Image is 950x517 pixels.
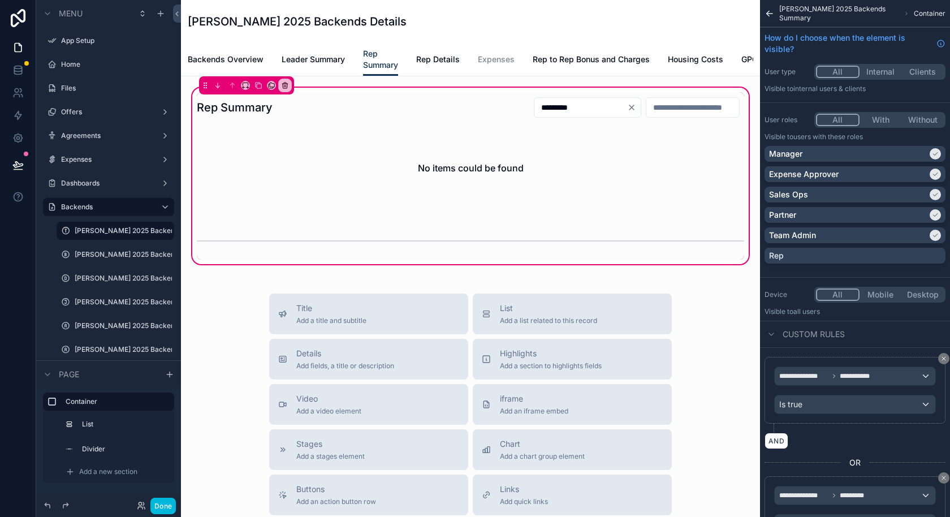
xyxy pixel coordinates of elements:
span: Stages [296,438,365,450]
label: Agreements [61,131,152,140]
span: [PERSON_NAME] 2025 Backends Summary [779,5,899,23]
a: [PERSON_NAME] 2025 Backends [75,345,172,354]
button: All [816,114,860,126]
p: Visible to [765,307,945,316]
button: StagesAdd a stages element [269,429,468,470]
span: Add an action button row [296,497,376,506]
span: Add an iframe embed [500,407,568,416]
span: Expenses [478,54,515,65]
span: Add fields, a title or description [296,361,394,370]
button: Internal [860,66,902,78]
span: Details [296,348,394,359]
label: [PERSON_NAME] 2025 Backends [75,250,172,259]
span: Video [296,393,361,404]
a: Leader Summary [282,49,345,72]
span: iframe [500,393,568,404]
a: Expenses [61,155,152,164]
p: Partner [769,209,796,221]
label: [PERSON_NAME] 2025 Backends [75,321,172,330]
label: Device [765,290,810,299]
label: Files [61,84,167,93]
span: Leader Summary [282,54,345,65]
span: Add a new section [79,467,137,476]
span: Add quick links [500,497,548,506]
span: List [500,303,597,314]
button: Desktop [901,288,944,301]
label: [PERSON_NAME] 2025 Backends [75,274,172,283]
span: Title [296,303,366,314]
span: Users with these roles [793,132,863,141]
span: OR [849,457,861,468]
a: Housing Costs [668,49,723,72]
a: Backends Overview [188,49,264,72]
span: Buttons [296,484,376,495]
a: Expenses [478,49,515,72]
button: Mobile [860,288,902,301]
p: Visible to [765,132,945,141]
button: With [860,114,902,126]
button: All [816,66,860,78]
button: LinksAdd quick links [473,475,672,515]
button: DetailsAdd fields, a title or description [269,339,468,380]
span: Custom rules [783,329,845,340]
span: GPC List [741,54,774,65]
a: [PERSON_NAME] 2025 Backends Summary [75,226,172,235]
h1: [PERSON_NAME] 2025 Backends Details [188,14,407,29]
a: GPC List [741,49,774,72]
button: VideoAdd a video element [269,384,468,425]
span: Highlights [500,348,602,359]
button: ButtonsAdd an action button row [269,475,468,515]
button: Without [901,114,944,126]
button: Done [150,498,176,514]
a: Rep Details [416,49,460,72]
span: Add a list related to this record [500,316,597,325]
p: Sales Ops [769,189,808,200]
a: How do I choose when the element is visible? [765,32,945,55]
p: Rep [769,250,784,261]
p: Team Admin [769,230,816,241]
label: Divider [82,445,163,454]
span: Rep Summary [363,48,398,71]
button: HighlightsAdd a section to highlights fields [473,339,672,380]
span: Add a section to highlights fields [500,361,602,370]
label: User type [765,67,810,76]
button: ChartAdd a chart group element [473,429,672,470]
span: Add a title and subtitle [296,316,366,325]
label: Dashboards [61,179,152,188]
button: Is true [774,395,936,414]
label: Offers [61,107,152,117]
label: [PERSON_NAME] 2025 Backends [75,298,172,307]
span: How do I choose when the element is visible? [765,32,932,55]
span: Rep to Rep Bonus and Charges [533,54,650,65]
span: Add a chart group element [500,452,585,461]
span: Menu [59,8,83,19]
label: Home [61,60,167,69]
p: Visible to [765,84,945,93]
div: scrollable content [36,387,181,494]
label: Backends [61,203,152,212]
span: Is true [779,399,802,410]
span: Add a stages element [296,452,365,461]
span: all users [793,307,820,316]
button: Clients [901,66,944,78]
span: Internal users & clients [793,84,866,93]
button: AND [765,433,788,449]
button: iframeAdd an iframe embed [473,384,672,425]
label: List [82,420,163,429]
button: TitleAdd a title and subtitle [269,294,468,334]
label: App Setup [61,36,167,45]
span: Add a video element [296,407,361,416]
span: Page [59,369,79,380]
label: User roles [765,115,810,124]
p: Manager [769,148,802,160]
a: Rep Summary [363,44,398,76]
